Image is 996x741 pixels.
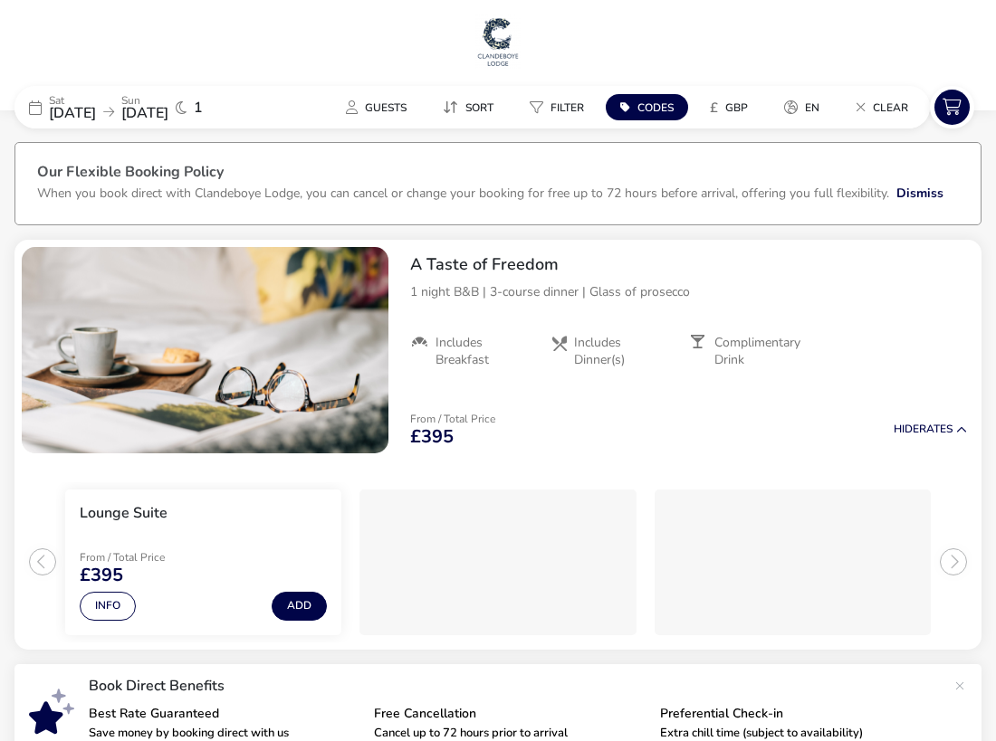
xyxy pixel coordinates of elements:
img: Main Website [475,14,521,69]
button: Filter [515,94,599,120]
div: Sat[DATE]Sun[DATE]1 [14,86,286,128]
button: Sort [428,94,508,120]
span: GBP [725,100,748,115]
button: en [770,94,834,120]
p: Free Cancellation [374,708,645,720]
swiper-slide: 3 / 3 [646,482,940,642]
swiper-slide: 1 / 3 [56,482,350,642]
button: Codes [606,94,688,120]
button: HideRates [894,423,967,435]
p: Extra chill time (subject to availability) [660,727,931,739]
span: 1 [194,100,203,115]
i: £ [710,99,718,117]
naf-pibe-menu-bar-item: Filter [515,94,606,120]
span: en [805,100,819,115]
span: Codes [637,100,674,115]
button: Info [80,592,136,621]
button: Clear [841,94,923,120]
swiper-slide: 1 / 1 [22,247,388,453]
span: Complimentary Drink [714,335,814,367]
p: When you book direct with Clandeboye Lodge, you can cancel or change your booking for free up to ... [37,185,889,202]
button: Dismiss [896,184,943,203]
h2: A Taste of Freedom [410,254,967,275]
span: Hide [894,422,919,436]
h3: Our Flexible Booking Policy [37,165,959,184]
p: Save money by booking direct with us [89,727,359,739]
p: Book Direct Benefits [89,679,945,693]
naf-pibe-menu-bar-item: Clear [841,94,930,120]
p: From / Total Price [410,413,495,424]
p: Sat [49,95,96,106]
span: £395 [80,566,123,584]
p: Sun [121,95,168,106]
span: Includes Breakfast [436,335,535,367]
button: Guests [331,94,421,120]
span: Includes Dinner(s) [574,335,674,367]
span: Guests [365,100,407,115]
naf-pibe-menu-bar-item: Sort [428,94,515,120]
p: Best Rate Guaranteed [89,708,359,720]
span: Filter [551,100,584,115]
p: 1 night B&B | 3-course dinner | Glass of prosecco [410,282,967,301]
button: £GBP [695,94,762,120]
span: Sort [465,100,493,115]
button: Add [272,592,327,621]
h3: Lounge Suite [80,504,168,523]
swiper-slide: 2 / 3 [350,482,645,642]
span: £395 [410,428,454,446]
div: A Taste of Freedom1 night B&B | 3-course dinner | Glass of proseccoIncludes BreakfastIncludes Din... [396,240,982,383]
naf-pibe-menu-bar-item: Guests [331,94,428,120]
span: [DATE] [49,103,96,123]
span: Clear [873,100,908,115]
p: Preferential Check-in [660,708,931,720]
span: [DATE] [121,103,168,123]
naf-pibe-menu-bar-item: en [770,94,841,120]
p: Cancel up to 72 hours prior to arrival [374,727,645,739]
p: From / Total Price [80,552,208,563]
naf-pibe-menu-bar-item: £GBP [695,94,770,120]
naf-pibe-menu-bar-item: Codes [606,94,695,120]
